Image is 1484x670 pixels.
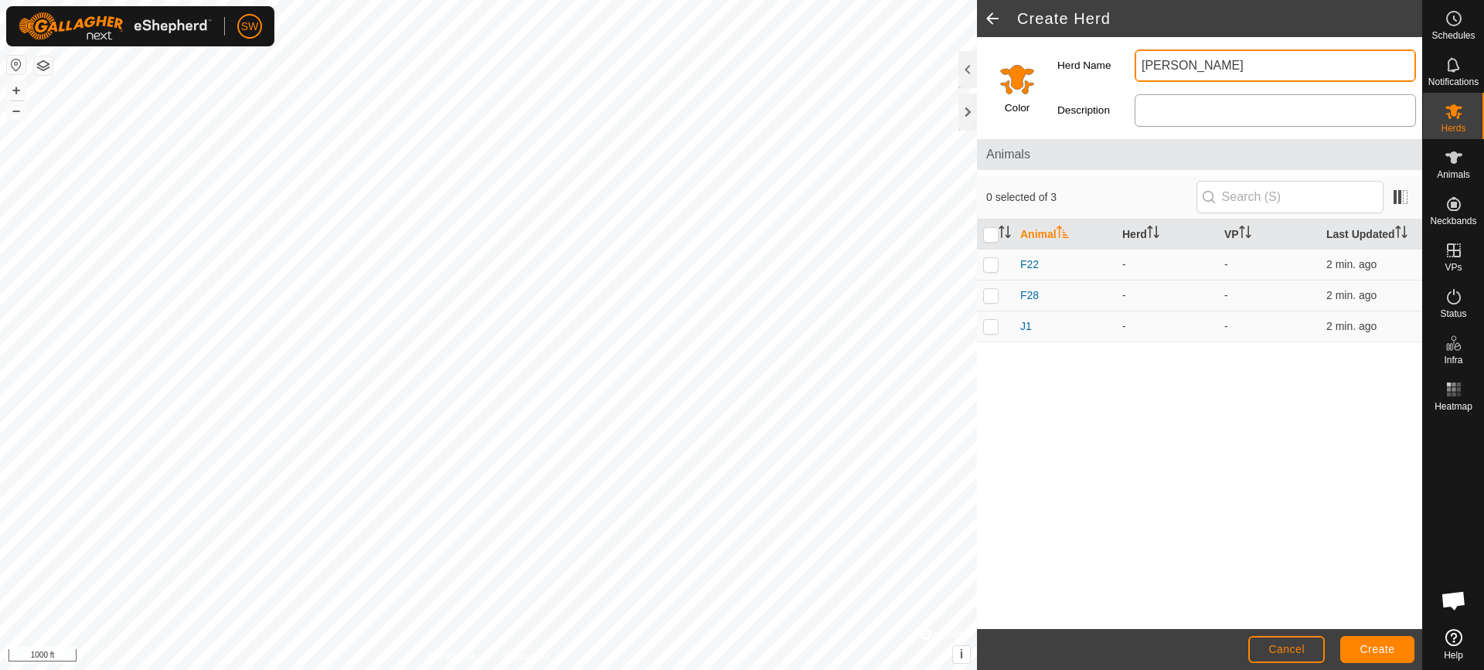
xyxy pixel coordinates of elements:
app-display-virtual-paddock-transition: - [1224,258,1228,270]
span: Notifications [1428,77,1479,87]
span: 0 selected of 3 [986,189,1196,206]
app-display-virtual-paddock-transition: - [1224,320,1228,332]
app-display-virtual-paddock-transition: - [1224,289,1228,301]
span: Sep 4, 2025, 5:06 PM [1326,258,1377,270]
span: Infra [1444,355,1462,365]
input: Search (S) [1196,181,1384,213]
span: VPs [1445,263,1462,272]
button: + [7,81,26,100]
span: Sep 4, 2025, 5:06 PM [1326,289,1377,301]
p-sorticon: Activate to sort [999,228,1011,240]
img: Gallagher Logo [19,12,212,40]
a: Contact Us [504,650,550,664]
span: Herds [1441,124,1465,133]
th: Animal [1014,219,1116,250]
span: Neckbands [1430,216,1476,226]
button: i [953,646,970,663]
label: Herd Name [1057,49,1135,82]
p-sorticon: Activate to sort [1057,228,1069,240]
button: Reset Map [7,56,26,74]
span: Sep 4, 2025, 5:06 PM [1326,320,1377,332]
button: Map Layers [34,56,53,75]
span: Animals [1437,170,1470,179]
div: - [1122,257,1212,273]
th: Last Updated [1320,219,1422,250]
h2: Create Herd [1017,9,1422,28]
label: Color [1005,100,1030,116]
span: Schedules [1431,31,1475,40]
p-sorticon: Activate to sort [1239,228,1251,240]
a: Help [1423,623,1484,666]
div: - [1122,287,1212,304]
span: F28 [1020,287,1039,304]
span: SW [241,19,259,35]
p-sorticon: Activate to sort [1147,228,1159,240]
a: Privacy Policy [427,650,485,664]
button: – [7,101,26,120]
th: VP [1218,219,1320,250]
button: Create [1340,636,1414,663]
span: Create [1360,643,1395,655]
th: Herd [1116,219,1218,250]
span: Cancel [1268,643,1305,655]
a: Open chat [1431,577,1477,624]
span: Help [1444,651,1463,660]
span: i [960,648,963,661]
span: J1 [1020,318,1032,335]
label: Description [1057,94,1135,127]
div: - [1122,318,1212,335]
button: Cancel [1248,636,1325,663]
span: Heatmap [1435,402,1472,411]
span: Animals [986,145,1413,164]
span: Status [1440,309,1466,318]
span: F22 [1020,257,1039,273]
p-sorticon: Activate to sort [1395,228,1407,240]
